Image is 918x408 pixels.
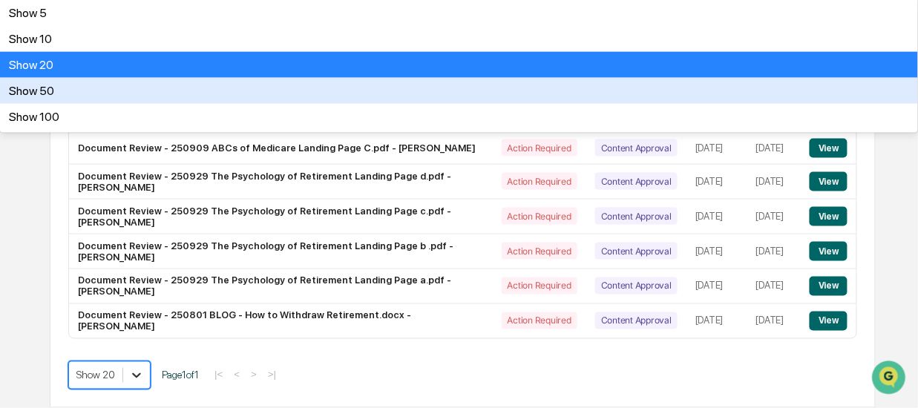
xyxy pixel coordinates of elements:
img: 1746055101610-c473b297-6a78-478c-a979-82029cc54cd1 [15,113,42,139]
button: Start new chat [252,117,270,135]
div: Start new chat [50,113,243,128]
div: 🖐️ [15,188,27,200]
span: Data Lookup [30,214,94,229]
button: < [229,369,244,381]
a: 🔎Data Lookup [9,208,99,235]
a: 🗄️Attestations [102,180,190,207]
span: Preclearance [30,186,96,201]
div: 🗄️ [108,188,119,200]
a: Powered byPylon [105,250,180,262]
button: View [810,277,847,296]
td: Document Review - 250929 The Psychology of Retirement Landing Page b .pdf - [PERSON_NAME] [69,234,493,269]
td: Document Review - 250909 ABCs of Medicare Landing Page C.pdf - [PERSON_NAME] [69,133,493,165]
td: [DATE] [686,165,747,200]
td: [DATE] [747,133,801,165]
div: Content Approval [595,173,678,190]
a: View [810,315,847,326]
div: Action Required [502,173,577,190]
span: Attestations [122,186,184,201]
button: |< [210,369,227,381]
button: >| [263,369,281,381]
div: Content Approval [595,277,678,295]
td: [DATE] [686,133,747,165]
a: View [810,211,847,222]
td: [DATE] [747,234,801,269]
div: Action Required [502,243,577,260]
a: View [810,142,847,154]
td: [DATE] [747,269,801,304]
td: [DATE] [686,200,747,234]
div: We're available if you need us! [50,128,188,139]
div: Content Approval [595,208,678,225]
button: View [810,139,847,158]
td: Document Review - 250929 The Psychology of Retirement Landing Page c.pdf - [PERSON_NAME] [69,200,493,234]
td: Document Review - 250801 BLOG - How to Withdraw Retirement.docx - [PERSON_NAME] [69,304,493,338]
a: View [810,246,847,257]
td: [DATE] [747,304,801,338]
div: Action Required [502,139,577,157]
td: [DATE] [747,200,801,234]
span: Page 1 of 1 [162,369,199,381]
td: [DATE] [686,269,747,304]
div: Content Approval [595,139,678,157]
span: Pylon [148,251,180,262]
button: View [810,172,847,191]
button: View [810,242,847,261]
button: View [810,312,847,331]
a: 🖐️Preclearance [9,180,102,207]
div: Action Required [502,208,577,225]
button: View [810,207,847,226]
td: Document Review - 250929 The Psychology of Retirement Landing Page a.pdf - [PERSON_NAME] [69,269,493,304]
td: [DATE] [686,304,747,338]
td: [DATE] [747,165,801,200]
div: Content Approval [595,243,678,260]
div: Content Approval [595,312,678,329]
p: How can we help? [15,30,270,54]
input: Clear [39,67,245,82]
a: View [810,280,847,292]
td: [DATE] [686,234,747,269]
iframe: Open customer support [871,359,911,399]
div: 🔎 [15,216,27,228]
button: > [246,369,261,381]
td: Document Review - 250929 The Psychology of Retirement Landing Page d.pdf - [PERSON_NAME] [69,165,493,200]
div: Action Required [502,312,577,329]
a: View [810,176,847,187]
div: Action Required [502,277,577,295]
